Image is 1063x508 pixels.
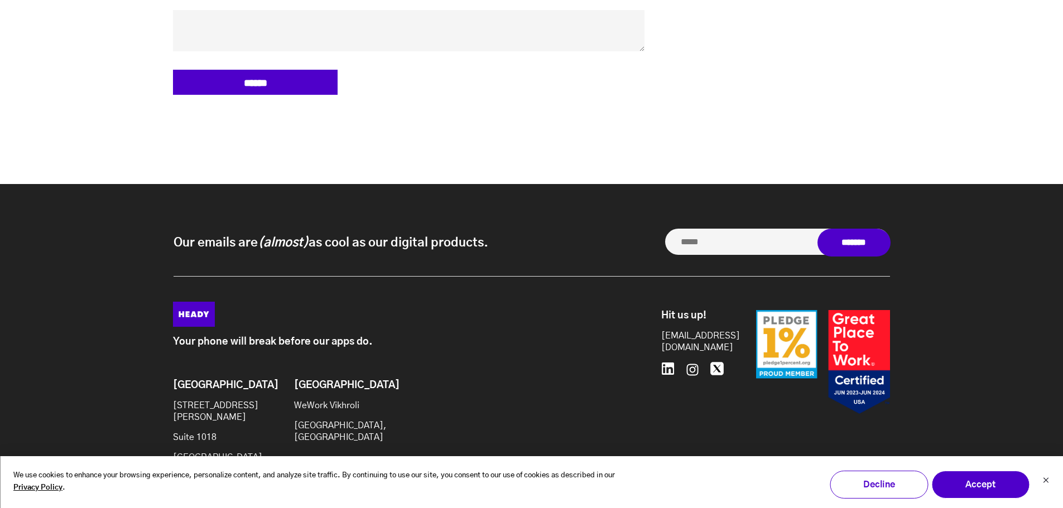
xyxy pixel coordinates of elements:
a: [EMAIL_ADDRESS][DOMAIN_NAME] [661,330,728,354]
img: Heady_Logo_Web-01 (1) [173,302,215,327]
p: [GEOGRAPHIC_DATA], [GEOGRAPHIC_DATA] [294,420,384,443]
i: (almost) [258,236,309,249]
p: [STREET_ADDRESS][PERSON_NAME] [173,400,263,423]
img: Badges-24 [756,310,890,414]
p: We use cookies to enhance your browsing experience, personalize content, and analyze site traffic... [13,470,624,495]
p: WeWork Vikhroli [294,400,384,412]
button: Accept [931,471,1030,499]
p: Suite 1018 [173,432,263,443]
button: Decline [830,471,928,499]
h6: Hit us up! [661,310,728,322]
button: Dismiss cookie banner [1042,476,1049,487]
h6: [GEOGRAPHIC_DATA] [173,380,263,392]
p: Our emails are as cool as our digital products. [174,234,488,251]
p: Your phone will break before our apps do. [173,336,611,348]
p: [GEOGRAPHIC_DATA] [173,452,263,463]
a: Privacy Policy [13,482,62,495]
h6: [GEOGRAPHIC_DATA] [294,380,384,392]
